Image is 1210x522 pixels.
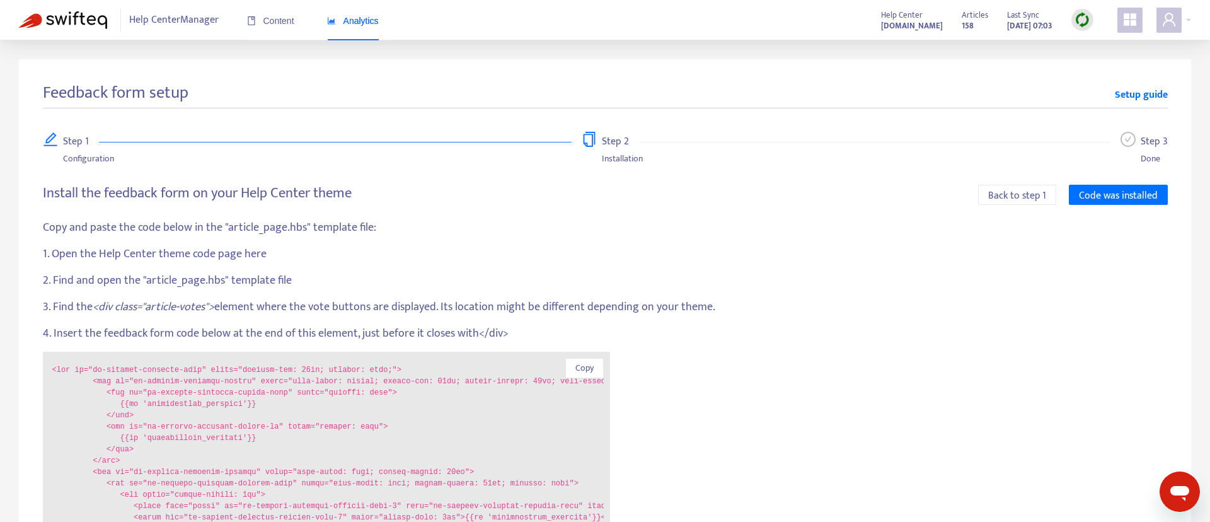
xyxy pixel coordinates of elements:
div: Done [1141,152,1168,166]
strong: 158 [962,19,974,33]
div: Step 2 [602,132,639,152]
span: Code was installed [1079,188,1158,204]
h3: Feedback form setup [43,83,188,103]
span: edit [43,132,58,147]
p: Copy and paste the code below in the "article_page.hbs" template file: [43,219,1168,236]
span: Last Sync [1007,8,1039,22]
p: 3. Find the element where the vote buttons are displayed. Its location might be different dependi... [43,299,1168,316]
span: user [1161,12,1177,27]
span: Help Center Manager [129,8,219,32]
span: Copy [575,361,594,375]
p: 1. Open the Help Center theme code page here [43,246,1168,263]
iframe: Button to launch messaging window [1160,472,1200,512]
h4: Install the feedback form on your Help Center theme [43,185,352,202]
span: Back to step 1 [988,188,1046,204]
span: area-chart [327,16,336,25]
img: sync.dc5367851b00ba804db3.png [1075,12,1090,28]
code: <lor ip="do-sitamet-consecte-adip" elits="doeiusm-tem: 26in; utlabor: etdo;"> <mag al="en-adminim... [52,364,604,522]
strong: [DATE] 07:03 [1007,19,1052,33]
strong: [DOMAIN_NAME] [881,19,943,33]
span: appstore [1122,12,1138,27]
button: Code was installed [1069,185,1168,205]
a: Setup guide [1115,88,1168,103]
span: copy [582,132,597,147]
div: Step 1 [63,132,99,152]
span: Help Center [881,8,923,22]
p: 4. Insert the feedback form code below at the end of this element, just before it closes with </div> [43,325,1168,342]
span: check-circle [1121,132,1136,147]
p: 2. Find and open the "article_page.hbs" template file [43,272,1168,289]
div: Step 3 [1141,132,1168,152]
div: Configuration [63,152,114,166]
div: Installation [602,152,643,166]
span: Analytics [327,16,379,26]
img: Swifteq [19,11,107,29]
span: Articles [962,8,988,22]
i: <div class="article-votes"> [93,298,214,316]
button: Copy [565,358,604,378]
a: [DOMAIN_NAME] [881,18,943,33]
span: book [247,16,256,25]
button: Back to step 1 [978,185,1056,205]
span: Content [247,16,294,26]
